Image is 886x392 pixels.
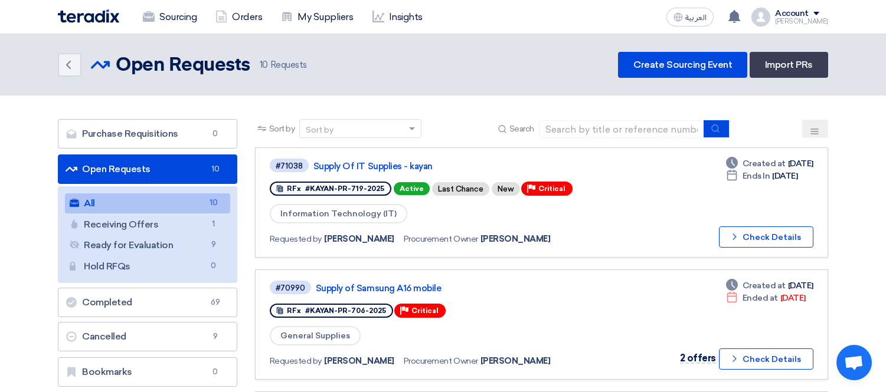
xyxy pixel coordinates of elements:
[685,14,707,22] span: العربية
[743,170,770,182] span: Ends In
[270,326,361,345] span: General Supplies
[305,185,384,193] span: #KAYAN-PR-719-2025
[775,9,809,19] div: Account
[680,353,716,364] span: 2 offers
[58,357,237,387] a: Bookmarks0
[260,58,307,72] span: Requests
[432,182,489,196] div: Last Chance
[726,170,798,182] div: [DATE]
[58,119,237,149] a: Purchase Requisitions0
[272,4,362,30] a: My Suppliers
[276,284,305,292] div: #70990
[65,235,230,255] a: Ready for Evaluation
[116,54,250,77] h2: Open Requests
[404,355,478,367] span: Procurement Owner
[404,233,478,245] span: Procurement Owner
[666,8,714,27] button: العربية
[58,9,119,23] img: Teradix logo
[480,355,551,367] span: [PERSON_NAME]
[313,161,609,172] a: Supply Of IT Supplies - kayan
[65,256,230,276] a: Hold RFQs
[618,52,747,78] a: Create Sourcing Event
[324,355,394,367] span: [PERSON_NAME]
[58,322,237,351] a: Cancelled9
[276,162,303,170] div: #71038
[538,185,565,193] span: Critical
[316,283,611,294] a: Supply of Samsung A16 mobile
[207,260,221,272] span: 0
[836,345,872,380] a: Open chat
[207,239,221,251] span: 9
[743,292,778,304] span: Ended at
[726,292,806,304] div: [DATE]
[207,218,221,230] span: 1
[133,4,206,30] a: Sourcing
[269,123,295,135] span: Sort by
[719,348,813,370] button: Check Details
[509,123,534,135] span: Search
[287,185,301,193] span: RFx
[65,215,230,235] a: Receiving Offers
[411,307,439,315] span: Critical
[726,279,813,292] div: [DATE]
[743,279,786,292] span: Created at
[260,60,268,70] span: 10
[726,157,813,170] div: [DATE]
[206,4,272,30] a: Orders
[65,193,230,213] a: All
[719,226,813,248] button: Check Details
[539,120,704,138] input: Search by title or reference number
[208,163,223,175] span: 10
[58,288,237,317] a: Completed69
[208,331,223,342] span: 9
[480,233,551,245] span: [PERSON_NAME]
[492,182,520,196] div: New
[207,197,221,209] span: 10
[775,18,828,25] div: [PERSON_NAME]
[208,366,223,378] span: 0
[270,204,407,223] span: Information Technology (IT)
[394,182,430,195] span: Active
[306,124,334,136] div: Sort by
[58,154,237,184] a: Open Requests10
[324,233,394,245] span: [PERSON_NAME]
[751,8,770,27] img: profile_test.png
[305,307,386,315] span: #KAYAN-PR-706-2025
[743,157,786,170] span: Created at
[270,233,322,245] span: Requested by
[363,4,432,30] a: Insights
[270,355,322,367] span: Requested by
[287,307,301,315] span: RFx
[208,128,223,140] span: 0
[750,52,828,78] a: Import PRs
[208,297,223,308] span: 69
